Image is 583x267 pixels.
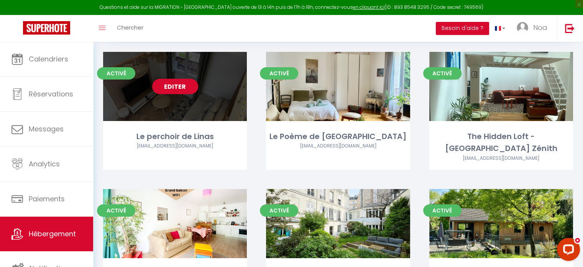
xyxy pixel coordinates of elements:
a: Editer [152,216,198,231]
span: Activé [97,204,135,217]
a: Editer [152,79,198,94]
div: Le Poème de [GEOGRAPHIC_DATA] [266,131,410,143]
div: Airbnb [429,155,573,162]
span: Chercher [117,23,143,32]
a: Editer [478,79,524,94]
span: Activé [423,67,461,80]
span: Messages [29,124,64,134]
span: Hébergement [29,229,76,239]
a: Editer [478,216,524,231]
span: Activé [423,204,461,217]
span: Activé [260,204,298,217]
a: Editer [315,216,361,231]
span: Analytics [29,159,60,169]
div: Le perchoir de Linas [103,131,247,143]
a: Chercher [111,15,149,42]
a: en cliquant ici [353,4,384,10]
button: Besoin d'aide ? [436,22,489,35]
span: Noa [533,23,547,32]
a: ... Noa [511,15,557,42]
img: logout [565,23,575,33]
span: Activé [260,67,298,80]
span: Réservations [29,89,73,99]
span: Activé [97,67,135,80]
div: Airbnb [103,143,247,150]
div: Airbnb [266,143,410,150]
img: ... [517,22,528,33]
img: Super Booking [23,21,70,35]
div: The Hidden Loft - [GEOGRAPHIC_DATA] Zénith [429,131,573,155]
span: Paiements [29,194,65,204]
span: Calendriers [29,54,68,64]
iframe: LiveChat chat widget [551,235,583,267]
a: Editer [315,79,361,94]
